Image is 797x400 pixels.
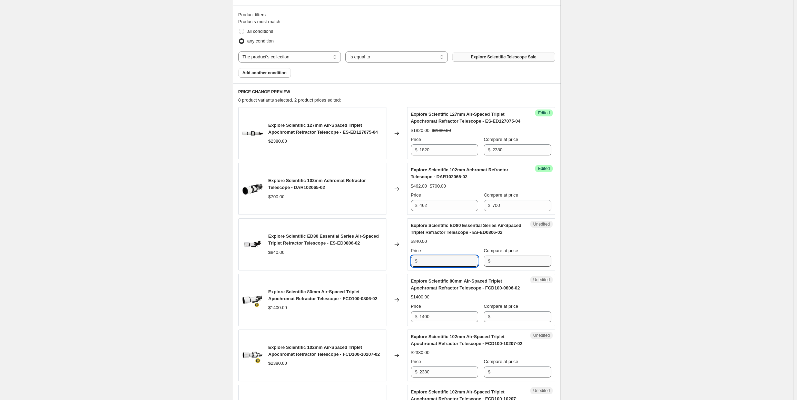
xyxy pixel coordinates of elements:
[533,277,550,283] span: Unedited
[415,203,417,208] span: $
[411,248,421,253] span: Price
[268,139,287,144] span: $2380.00
[247,38,274,44] span: any condition
[533,333,550,338] span: Unedited
[484,137,518,142] span: Compare at price
[268,305,287,310] span: $1400.00
[411,112,521,124] span: Explore Scientific 127mm Air-Spaced Triplet Apochromat Refractor Telescope - ES-ED127075-04
[268,289,377,301] span: Explore Scientific 80mm Air-Spaced Triplet Apochromat Refractor Telescope - FCD100-0806-02
[484,248,518,253] span: Compare at price
[452,52,555,62] button: Explore Scientific Telescope Sale
[268,178,366,190] span: Explore Scientific 102mm Achromat Refractor Telescope - DAR102065-02
[411,239,427,244] span: $840.00
[411,223,521,235] span: Explore Scientific ED80 Essential Series Air-Spaced Triplet Refractor Telescope - ES-ED0806-02
[484,304,518,309] span: Compare at price
[430,183,446,189] span: $700.00
[411,334,522,346] span: Explore Scientific 102mm Air-Spaced Triplet Apochromat Refractor Telescope - FCD100-10207-02
[247,29,273,34] span: all conditions
[268,250,285,255] span: $840.00
[238,11,555,18] div: Product filters
[411,167,509,179] span: Explore Scientific 102mm Achromat Refractor Telescope - DAR102065-02
[242,345,263,366] img: explore-scientific-telescope-explore-scientific-102mm-air-spaced-triplet-apochromat-refractor-tel...
[411,359,421,364] span: Price
[488,314,490,319] span: $
[538,110,550,116] span: Edited
[238,89,555,95] h6: PRICE CHANGE PREVIEW
[488,258,490,264] span: $
[238,19,282,24] span: Products must match:
[471,54,537,60] span: Explore Scientific Telescope Sale
[243,70,287,76] span: Add another condition
[268,194,285,199] span: $700.00
[538,166,550,171] span: Edited
[488,369,490,374] span: $
[415,369,417,374] span: $
[242,234,263,255] img: explore-scientific-telescope-explore-scientific-ed80-essential-series-air-spaced-triplet-refracto...
[268,361,287,366] span: $2380.00
[242,123,263,144] img: explore-scientific-telescope-explore-scientific-127mm-air-spaced-triplet-apochromat-refractor-tel...
[432,128,451,133] span: $2380.00
[268,345,380,357] span: Explore Scientific 102mm Air-Spaced Triplet Apochromat Refractor Telescope - FCD100-10207-02
[268,123,378,135] span: Explore Scientific 127mm Air-Spaced Triplet Apochromat Refractor Telescope - ES-ED127075-04
[415,258,417,264] span: $
[238,97,341,103] span: 8 product variants selected. 2 product prices edited:
[411,183,427,189] span: $462.00
[411,128,430,133] span: $1820.00
[488,203,490,208] span: $
[411,304,421,309] span: Price
[484,192,518,198] span: Compare at price
[238,68,291,78] button: Add another condition
[415,314,417,319] span: $
[268,234,379,246] span: Explore Scientific ED80 Essential Series Air-Spaced Triplet Refractor Telescope - ES-ED0806-02
[488,147,490,152] span: $
[411,278,520,291] span: Explore Scientific 80mm Air-Spaced Triplet Apochromat Refractor Telescope - FCD100-0806-02
[411,350,430,355] span: $2380.00
[411,137,421,142] span: Price
[411,192,421,198] span: Price
[484,359,518,364] span: Compare at price
[242,179,263,199] img: explore-scientific-telescope-explore-scientific-102mm-achromat-refractor-telescope-dar102065-02-3...
[533,388,550,393] span: Unedited
[415,147,417,152] span: $
[411,294,430,299] span: $1400.00
[242,289,263,310] img: explore-scientific-telescope-explore-scientific-80mm-air-spaced-triplet-apochromat-refractor-tele...
[533,221,550,227] span: Unedited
